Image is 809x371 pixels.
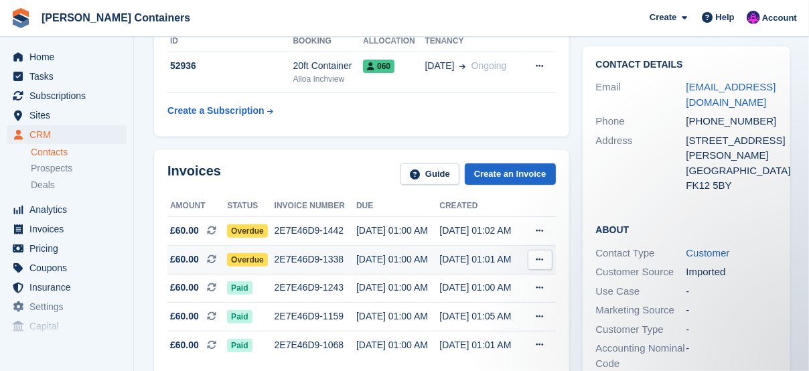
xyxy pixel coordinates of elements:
[439,338,522,352] div: [DATE] 01:01 AM
[596,246,686,261] div: Contact Type
[29,125,110,144] span: CRM
[596,303,686,318] div: Marketing Source
[31,179,55,192] span: Deals
[275,309,356,323] div: 2E7E46D9-1159
[596,80,686,110] div: Email
[29,258,110,277] span: Coupons
[29,200,110,219] span: Analytics
[31,162,72,175] span: Prospects
[293,59,364,73] div: 20ft Container
[29,278,110,297] span: Insurance
[7,258,127,277] a: menu
[439,309,522,323] div: [DATE] 01:05 AM
[686,148,777,163] div: [PERSON_NAME]
[686,303,777,318] div: -
[167,59,293,73] div: 52936
[7,200,127,219] a: menu
[170,338,199,352] span: £60.00
[275,196,356,217] th: Invoice number
[7,106,127,125] a: menu
[686,114,777,129] div: [PHONE_NUMBER]
[356,252,439,267] div: [DATE] 01:00 AM
[686,133,777,149] div: [STREET_ADDRESS]
[686,284,777,299] div: -
[356,338,439,352] div: [DATE] 01:00 AM
[439,252,522,267] div: [DATE] 01:01 AM
[7,239,127,258] a: menu
[686,163,777,179] div: [GEOGRAPHIC_DATA]
[29,297,110,316] span: Settings
[7,317,127,336] a: menu
[686,341,777,371] div: -
[167,31,293,52] th: ID
[650,11,676,24] span: Create
[596,265,686,280] div: Customer Source
[439,196,522,217] th: Created
[227,310,252,323] span: Paid
[167,196,227,217] th: Amount
[762,11,797,25] span: Account
[716,11,735,24] span: Help
[170,309,199,323] span: £60.00
[686,322,777,338] div: -
[275,281,356,295] div: 2E7E46D9-1243
[167,98,273,123] a: Create a Subscription
[170,252,199,267] span: £60.00
[227,196,274,217] th: Status
[29,86,110,105] span: Subscriptions
[293,73,364,85] div: Alloa Inchview
[7,67,127,86] a: menu
[170,281,199,295] span: £60.00
[465,163,556,185] a: Create an Invoice
[7,125,127,144] a: menu
[439,224,522,238] div: [DATE] 01:02 AM
[596,133,686,194] div: Address
[29,106,110,125] span: Sites
[29,317,110,336] span: Capital
[686,265,777,280] div: Imported
[7,220,127,238] a: menu
[356,309,439,323] div: [DATE] 01:00 AM
[686,178,777,194] div: FK12 5BY
[227,253,268,267] span: Overdue
[29,220,110,238] span: Invoices
[275,224,356,238] div: 2E7E46D9-1442
[11,8,31,28] img: stora-icon-8386f47178a22dfd0bd8f6a31ec36ba5ce8667c1dd55bd0f319d3a0aa187defe.svg
[596,322,686,338] div: Customer Type
[275,252,356,267] div: 2E7E46D9-1338
[7,48,127,66] a: menu
[400,163,459,185] a: Guide
[471,60,507,71] span: Ongoing
[29,67,110,86] span: Tasks
[7,278,127,297] a: menu
[686,81,776,108] a: [EMAIL_ADDRESS][DOMAIN_NAME]
[170,224,199,238] span: £60.00
[7,297,127,316] a: menu
[29,48,110,66] span: Home
[596,60,777,70] h2: Contact Details
[167,163,221,185] h2: Invoices
[29,239,110,258] span: Pricing
[425,59,455,73] span: [DATE]
[439,281,522,295] div: [DATE] 01:00 AM
[227,281,252,295] span: Paid
[596,341,686,371] div: Accounting Nominal Code
[31,146,127,159] a: Contacts
[31,178,127,192] a: Deals
[596,284,686,299] div: Use Case
[363,60,394,73] span: 060
[293,31,364,52] th: Booking
[7,86,127,105] a: menu
[356,196,439,217] th: Due
[275,338,356,352] div: 2E7E46D9-1068
[596,114,686,129] div: Phone
[747,11,760,24] img: Claire Wilson
[425,31,522,52] th: Tenancy
[356,281,439,295] div: [DATE] 01:00 AM
[356,224,439,238] div: [DATE] 01:00 AM
[363,31,425,52] th: Allocation
[36,7,196,29] a: [PERSON_NAME] Containers
[227,224,268,238] span: Overdue
[31,161,127,175] a: Prospects
[227,339,252,352] span: Paid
